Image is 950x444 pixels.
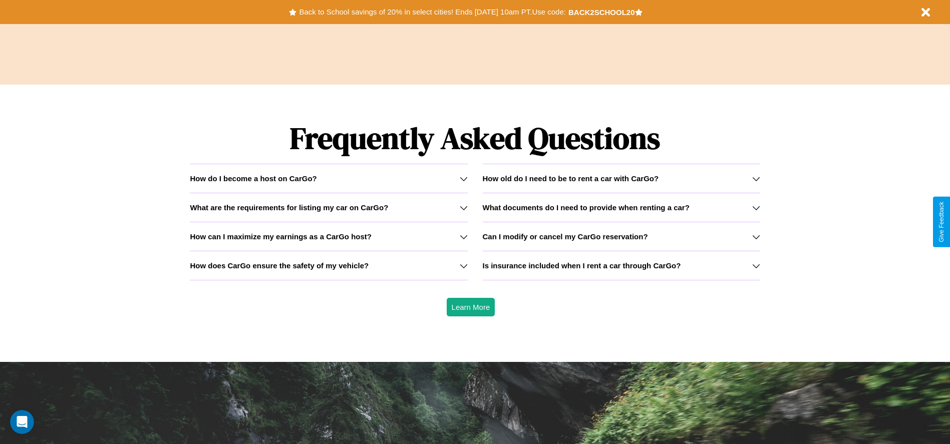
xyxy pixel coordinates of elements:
[483,174,659,183] h3: How old do I need to be to rent a car with CarGo?
[296,5,568,19] button: Back to School savings of 20% in select cities! Ends [DATE] 10am PT.Use code:
[190,232,372,241] h3: How can I maximize my earnings as a CarGo host?
[10,410,34,434] iframe: Intercom live chat
[190,203,388,212] h3: What are the requirements for listing my car on CarGo?
[190,261,369,270] h3: How does CarGo ensure the safety of my vehicle?
[483,203,690,212] h3: What documents do I need to provide when renting a car?
[190,174,316,183] h3: How do I become a host on CarGo?
[483,232,648,241] h3: Can I modify or cancel my CarGo reservation?
[447,298,495,316] button: Learn More
[190,113,760,164] h1: Frequently Asked Questions
[938,202,945,242] div: Give Feedback
[568,8,635,17] b: BACK2SCHOOL20
[483,261,681,270] h3: Is insurance included when I rent a car through CarGo?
